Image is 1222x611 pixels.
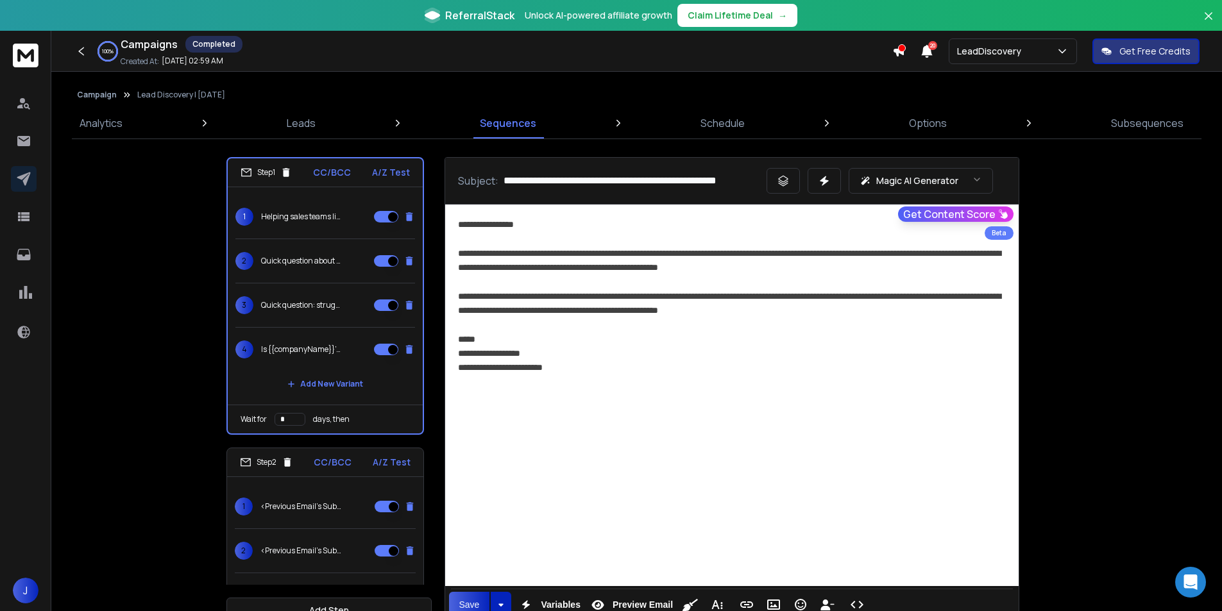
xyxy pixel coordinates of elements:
[677,4,797,27] button: Claim Lifetime Deal→
[610,599,675,610] span: Preview Email
[700,115,745,131] p: Schedule
[121,56,159,67] p: Created At:
[287,115,316,131] p: Leads
[472,108,544,138] a: Sequences
[957,45,1026,58] p: LeadDiscovery
[260,501,343,512] p: <Previous Email's Subject>
[260,546,343,556] p: <Previous Email's Subject>
[1175,567,1206,598] div: Open Intercom Messenger
[235,340,253,358] span: 4
[241,167,292,178] div: Step 1
[279,108,323,138] a: Leads
[13,578,38,603] button: J
[778,9,787,22] span: →
[1111,115,1184,131] p: Subsequences
[314,456,352,469] p: CC/BCC
[77,90,117,100] button: Campaign
[185,36,242,53] div: Completed
[313,414,350,424] p: days, then
[235,208,253,226] span: 1
[261,300,343,310] p: Quick question: struggling with bad data at {{companyName}}?
[876,174,958,187] p: Magic AI Generator
[849,168,993,194] button: Magic AI Generator
[480,115,536,131] p: Sequences
[137,90,225,100] p: Lead Discovery | [DATE]
[901,108,955,138] a: Options
[458,173,498,188] p: Subject:
[1103,108,1191,138] a: Subsequences
[538,599,583,610] span: Variables
[121,37,178,52] h1: Campaigns
[1092,38,1200,64] button: Get Free Credits
[928,41,937,50] span: 20
[226,157,424,435] li: Step1CC/BCCA/Z Test1Helping sales teams like {{companyName}} connect faster2Quick question about ...
[241,414,267,424] p: Wait for
[898,206,1014,222] button: Get Content Score
[1200,8,1217,38] button: Close banner
[162,56,223,66] p: [DATE] 02:59 AM
[277,371,373,397] button: Add New Variant
[909,115,947,131] p: Options
[261,256,343,266] p: Quick question about {{companyName}}’s outbound results
[102,47,114,55] p: 100 %
[313,166,351,179] p: CC/BCC
[261,212,343,222] p: Helping sales teams like {{companyName}} connect faster
[80,115,123,131] p: Analytics
[1119,45,1191,58] p: Get Free Credits
[235,542,253,560] span: 2
[235,252,253,270] span: 2
[525,9,672,22] p: Unlock AI-powered affiliate growth
[72,108,130,138] a: Analytics
[240,456,293,468] div: Step 2
[372,166,410,179] p: A/Z Test
[235,296,253,314] span: 3
[985,226,1014,240] div: Beta
[235,498,253,515] span: 1
[445,8,514,23] span: ReferralStack
[373,456,411,469] p: A/Z Test
[693,108,752,138] a: Schedule
[261,344,343,355] p: Is {{companyName}}’s outreach data holding you back?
